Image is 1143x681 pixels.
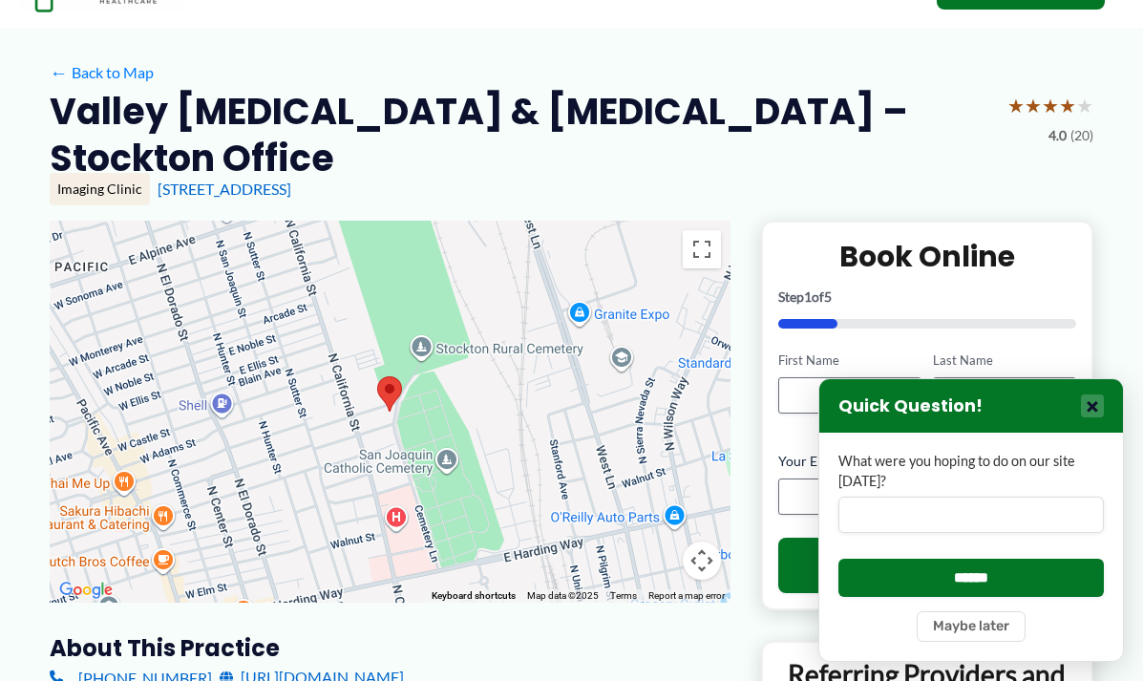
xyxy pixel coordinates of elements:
[1070,123,1093,148] span: (20)
[683,230,721,268] button: Toggle fullscreen view
[648,590,725,601] a: Report a map error
[778,238,1076,275] h2: Book Online
[824,288,832,305] span: 5
[1042,88,1059,123] span: ★
[610,590,637,601] a: Terms (opens in new tab)
[1059,88,1076,123] span: ★
[527,590,599,601] span: Map data ©2025
[917,611,1026,642] button: Maybe later
[804,288,812,305] span: 1
[1076,88,1093,123] span: ★
[54,578,117,603] img: Google
[1081,394,1104,417] button: Close
[50,63,68,81] span: ←
[778,351,921,370] label: First Name
[1048,123,1067,148] span: 4.0
[50,58,154,87] a: ←Back to Map
[1025,88,1042,123] span: ★
[778,290,1076,304] p: Step of
[838,452,1104,491] label: What were you hoping to do on our site [DATE]?
[1007,88,1025,123] span: ★
[838,395,983,417] h3: Quick Question!
[50,633,730,663] h3: About this practice
[683,542,721,580] button: Map camera controls
[50,88,992,182] h2: Valley [MEDICAL_DATA] & [MEDICAL_DATA] – Stockton Office
[778,452,1076,471] label: Your Email Address
[50,173,150,205] div: Imaging Clinic
[54,578,117,603] a: Open this area in Google Maps (opens a new window)
[933,351,1076,370] label: Last Name
[158,180,291,198] a: [STREET_ADDRESS]
[432,589,516,603] button: Keyboard shortcuts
